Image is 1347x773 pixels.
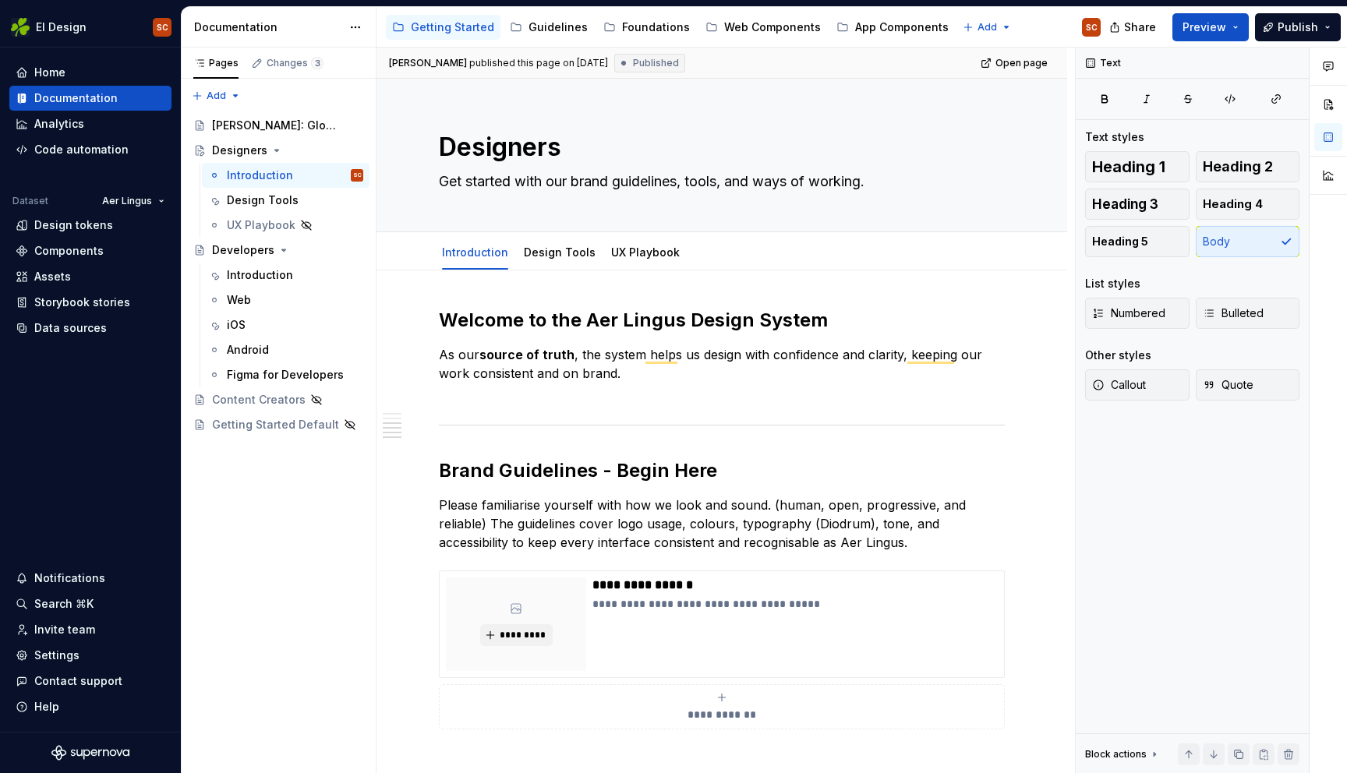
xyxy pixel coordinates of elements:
[9,591,171,616] button: Search ⌘K
[34,116,84,132] div: Analytics
[611,245,680,259] a: UX Playbook
[9,137,171,162] a: Code automation
[439,345,1005,401] p: As our , the system helps us design with confidence and clarity, keeping our work consistent and ...
[202,362,369,387] a: Figma for Developers
[1085,743,1161,765] div: Block actions
[436,169,1002,194] textarea: Get started with our brand guidelines, tools, and ways of working.
[194,19,341,35] div: Documentation
[187,387,369,412] a: Content Creators
[34,295,130,310] div: Storybook stories
[830,15,955,40] a: App Components
[34,65,65,80] div: Home
[1085,748,1147,761] div: Block actions
[34,570,105,586] div: Notifications
[202,312,369,337] a: iOS
[9,213,171,238] a: Design tokens
[1203,305,1264,321] span: Bulleted
[34,596,94,612] div: Search ⌘K
[34,142,129,157] div: Code automation
[389,57,467,69] span: [PERSON_NAME]
[1085,151,1190,182] button: Heading 1
[855,19,949,35] div: App Components
[34,217,113,233] div: Design tokens
[9,566,171,591] button: Notifications
[633,57,679,69] span: Published
[212,392,306,408] div: Content Creators
[212,417,339,432] div: Getting Started Default
[202,288,369,312] a: Web
[1085,348,1151,363] div: Other styles
[1196,298,1300,329] button: Bulleted
[439,458,1005,483] h2: Brand Guidelines - Begin Here
[227,292,251,308] div: Web
[9,694,171,719] button: Help
[605,235,686,268] div: UX Playbook
[436,235,514,268] div: Introduction
[9,238,171,263] a: Components
[518,235,602,268] div: Design Tools
[1092,196,1158,212] span: Heading 3
[978,21,997,34] span: Add
[1278,19,1318,35] span: Publish
[9,617,171,642] a: Invite team
[1183,19,1226,35] span: Preview
[386,15,500,40] a: Getting Started
[12,195,48,207] div: Dataset
[439,496,1005,552] p: Please familiarise yourself with how we look and sound. (human, open, progressive, and reliable) ...
[9,86,171,111] a: Documentation
[1255,13,1341,41] button: Publish
[1085,298,1190,329] button: Numbered
[1196,189,1300,220] button: Heading 4
[1203,159,1273,175] span: Heading 2
[1196,369,1300,401] button: Quote
[469,57,608,69] div: published this page on [DATE]
[227,367,344,383] div: Figma for Developers
[1092,377,1146,393] span: Callout
[11,18,30,37] img: 56b5df98-d96d-4d7e-807c-0afdf3bdaefa.png
[386,12,955,43] div: Page tree
[1086,21,1098,34] div: SC
[1101,13,1166,41] button: Share
[227,168,293,183] div: Introduction
[227,192,299,208] div: Design Tools
[529,19,588,35] div: Guidelines
[1172,13,1249,41] button: Preview
[9,316,171,341] a: Data sources
[958,16,1016,38] button: Add
[34,243,104,259] div: Components
[976,52,1055,74] a: Open page
[622,19,690,35] div: Foundations
[34,320,107,336] div: Data sources
[1085,129,1144,145] div: Text styles
[1092,305,1165,321] span: Numbered
[227,217,295,233] div: UX Playbook
[442,245,508,259] a: Introduction
[9,290,171,315] a: Storybook stories
[1092,159,1165,175] span: Heading 1
[36,19,87,35] div: EI Design
[1085,369,1190,401] button: Callout
[207,90,226,102] span: Add
[9,264,171,289] a: Assets
[212,118,341,133] div: [PERSON_NAME]: Global Experience Language
[34,648,80,663] div: Settings
[102,195,152,207] span: Aer Lingus
[995,57,1048,69] span: Open page
[439,308,1005,333] h2: Welcome to the Aer Lingus Design System
[227,267,293,283] div: Introduction
[411,19,494,35] div: Getting Started
[193,57,239,69] div: Pages
[699,15,827,40] a: Web Components
[1203,196,1263,212] span: Heading 4
[95,190,171,212] button: Aer Lingus
[202,188,369,213] a: Design Tools
[3,10,178,44] button: EI DesignSC
[227,317,246,333] div: iOS
[1203,377,1253,393] span: Quote
[34,699,59,715] div: Help
[227,342,269,358] div: Android
[1085,226,1190,257] button: Heading 5
[267,57,323,69] div: Changes
[34,269,71,284] div: Assets
[1085,276,1140,291] div: List styles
